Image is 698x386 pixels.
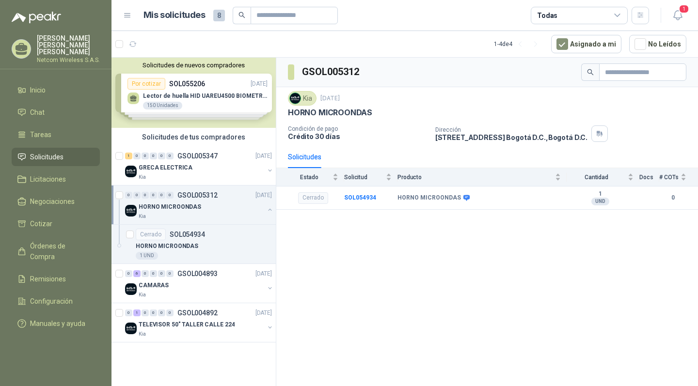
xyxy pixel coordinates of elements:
a: 0 6 0 0 0 0 GSOL004893[DATE] Company LogoCAMARASKia [125,268,274,299]
span: Configuración [30,296,73,307]
span: Inicio [30,85,46,95]
span: Cantidad [567,174,626,181]
div: 0 [125,270,132,277]
p: [PERSON_NAME] [PERSON_NAME] [PERSON_NAME] [37,35,100,55]
div: Cerrado [136,229,166,240]
div: 0 [142,309,149,316]
button: 1 [669,7,686,24]
div: 6 [133,270,141,277]
b: 1 [567,190,634,198]
div: 0 [125,192,132,199]
a: 1 0 0 0 0 0 GSOL005347[DATE] Company LogoGRECA ELECTRICAKia [125,150,274,181]
h3: GSOL005312 [302,64,361,79]
p: CAMARAS [139,281,169,290]
div: 0 [150,270,157,277]
a: Cotizar [12,215,100,233]
span: Estado [288,174,331,181]
p: GSOL004892 [177,309,218,316]
p: HORNO MICROONDAS [136,242,198,251]
div: 0 [158,270,165,277]
div: 0 [166,309,174,316]
span: Tareas [30,129,51,140]
p: Kia [139,173,146,181]
p: Condición de pago [288,125,428,132]
th: Solicitud [344,168,397,186]
p: [DATE] [255,309,272,318]
div: 0 [166,192,174,199]
span: Negociaciones [30,196,75,207]
div: 0 [133,192,141,199]
p: Kia [139,213,146,220]
a: Chat [12,103,100,122]
p: TELEVISOR 50" TALLER CALLE 224 [139,320,235,329]
div: 0 [158,153,165,159]
a: Órdenes de Compra [12,237,100,266]
div: Solicitudes [288,152,321,162]
button: Solicitudes de nuevos compradores [115,62,272,69]
p: GSOL005312 [177,192,218,199]
div: Cerrado [298,192,328,204]
img: Company Logo [125,205,137,216]
p: SOL054934 [170,231,205,238]
p: [DATE] [255,152,272,161]
a: Tareas [12,125,100,144]
div: 0 [125,309,132,316]
div: 0 [166,270,174,277]
div: 0 [166,153,174,159]
th: Estado [276,168,344,186]
div: 1 UND [136,252,158,260]
p: [DATE] [255,269,272,278]
button: No Leídos [629,35,686,53]
span: Órdenes de Compra [30,241,91,262]
div: UND [591,198,609,205]
a: 0 1 0 0 0 0 GSOL004892[DATE] Company LogoTELEVISOR 50" TALLER CALLE 224Kia [125,307,274,338]
div: 0 [150,309,157,316]
div: 0 [158,192,165,199]
th: Docs [639,168,659,186]
div: 1 [133,309,141,316]
span: Chat [30,107,45,118]
p: GRECA ELECTRICA [139,163,192,172]
p: [DATE] [255,191,272,200]
div: Kia [288,91,317,106]
div: 0 [150,153,157,159]
span: 1 [679,4,689,14]
span: Solicitudes [30,152,63,162]
a: SOL054934 [344,194,376,201]
div: Solicitudes de tus compradores [111,128,276,146]
p: HORNO MICROONDAS [139,202,201,212]
img: Company Logo [125,283,137,295]
span: Producto [397,174,553,181]
b: 0 [659,193,686,202]
th: Producto [397,168,567,186]
div: 0 [142,192,149,199]
a: Manuales y ayuda [12,314,100,333]
a: CerradoSOL054934HORNO MICROONDAS1 UND [111,225,276,264]
p: Dirección [435,126,587,133]
p: GSOL005347 [177,153,218,159]
p: Kia [139,291,146,299]
div: 0 [158,309,165,316]
span: Solicitud [344,174,384,181]
img: Company Logo [125,323,137,334]
a: Negociaciones [12,192,100,211]
h1: Mis solicitudes [143,8,206,22]
img: Company Logo [290,93,301,104]
span: search [587,69,594,76]
p: Netcom Wireless S.A.S. [37,57,100,63]
div: 0 [133,153,141,159]
p: GSOL004893 [177,270,218,277]
p: Crédito 30 días [288,132,428,140]
span: Remisiones [30,274,66,284]
div: Solicitudes de nuevos compradoresPor cotizarSOL055206[DATE] Lector de huella HID UAREU4500 BIOMET... [111,58,276,128]
button: Asignado a mi [551,35,621,53]
span: # COTs [659,174,679,181]
img: Logo peakr [12,12,61,23]
div: 0 [150,192,157,199]
span: Cotizar [30,218,52,229]
a: Remisiones [12,270,100,288]
span: 8 [213,10,225,21]
span: Licitaciones [30,174,66,185]
span: Manuales y ayuda [30,318,85,329]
